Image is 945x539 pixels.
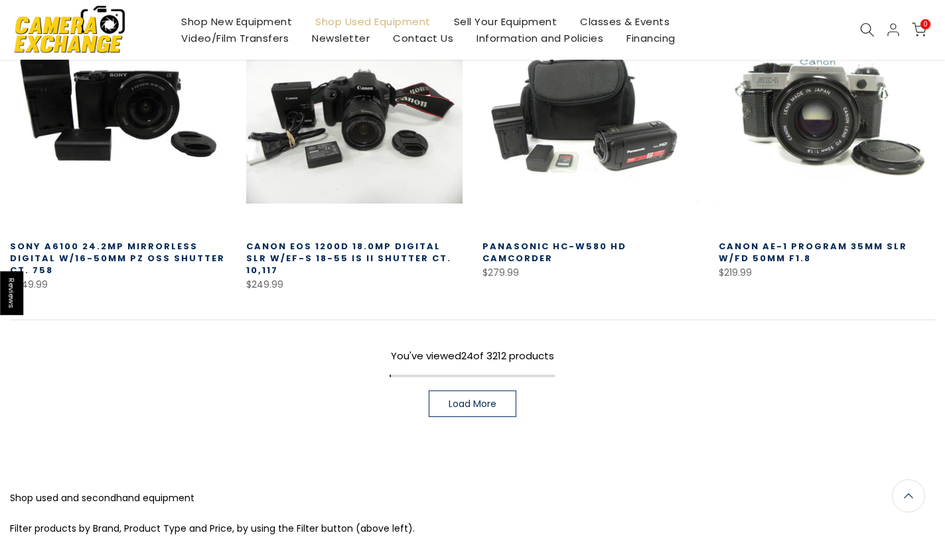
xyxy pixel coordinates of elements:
div: $249.99 [246,276,463,293]
p: Filter products by Brand, Product Type and Price, by using the Filter button (above left). [10,520,935,537]
a: Sony a6100 24.2mp Mirrorless Digital w/16-50mm PZ OSS Shutter Ct. 758 [10,240,225,276]
a: Load More [429,390,516,417]
div: $219.99 [719,265,935,281]
a: Canon EOS 1200D 18.0mp Digital SLR w/EF-S 18-55 IS II Shutter Ct. 10,117 [246,240,451,276]
div: $649.99 [10,276,226,293]
span: 24 [461,349,473,363]
a: Canon AE-1 Program 35mm SLR w/FD 50mm f1.8 [719,240,907,265]
a: Back to the top [892,479,925,512]
a: Information and Policies [465,30,615,46]
a: Contact Us [382,30,465,46]
a: Panasonic HC-W580 HD Camcorder [482,240,626,265]
a: 0 [912,23,926,37]
div: $279.99 [482,265,699,281]
a: Shop Used Equipment [304,13,443,30]
a: Classes & Events [569,13,682,30]
a: Newsletter [301,30,382,46]
span: You've viewed of 3212 products [391,349,554,363]
a: Video/Film Transfers [170,30,301,46]
a: Sell Your Equipment [442,13,569,30]
span: Load More [449,399,496,408]
p: Shop used and secondhand equipment [10,490,935,507]
a: Shop New Equipment [170,13,304,30]
a: Financing [615,30,688,46]
span: 0 [920,19,930,29]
